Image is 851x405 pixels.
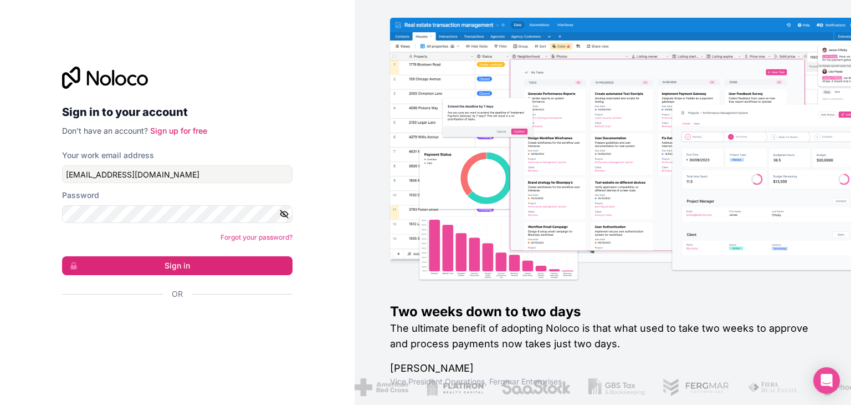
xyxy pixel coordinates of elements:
[221,233,293,241] a: Forgot your password?
[62,190,99,201] label: Password
[62,256,293,275] button: Sign in
[57,312,289,336] iframe: Sign in with Google Button
[390,321,816,352] h2: The ultimate benefit of adopting Noloco is that what used to take two weeks to approve and proces...
[355,378,408,396] img: /assets/american-red-cross-BAupjrZR.png
[62,102,293,122] h2: Sign in to your account
[62,205,293,223] input: Password
[172,288,183,300] span: Or
[390,376,816,387] h1: Vice President Operations , Fergmar Enterprises
[813,367,840,394] div: Open Intercom Messenger
[390,303,816,321] h1: Two weeks down to two days
[150,126,207,135] a: Sign up for free
[62,126,148,135] span: Don't have an account?
[390,361,816,376] h1: [PERSON_NAME]
[62,150,154,161] label: Your work email address
[62,165,293,183] input: Email address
